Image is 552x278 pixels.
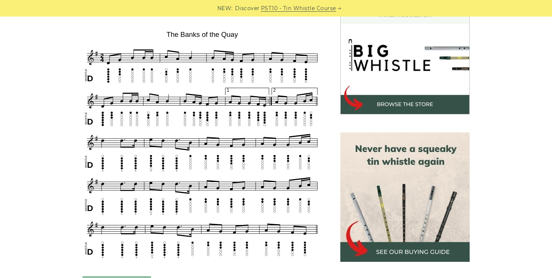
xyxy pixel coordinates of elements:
span: Discover [235,4,260,13]
img: The Banks of the Quay Tin Whistle Tabs & Sheet Music [82,28,322,261]
img: tin whistle buying guide [340,132,470,262]
a: PST10 - Tin Whistle Course [261,4,336,13]
span: NEW: [217,4,233,13]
